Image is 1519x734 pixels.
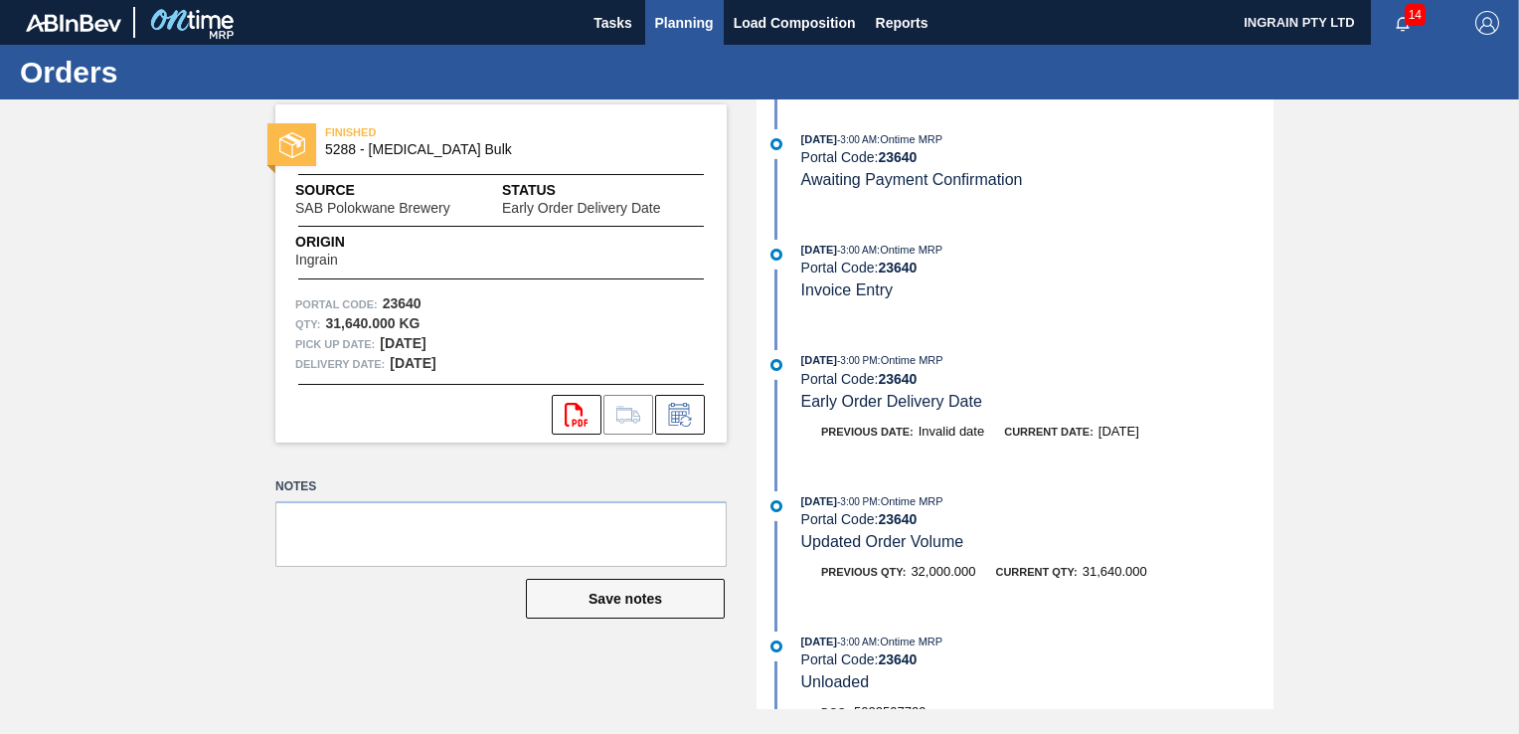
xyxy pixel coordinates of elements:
span: Source [295,180,502,201]
strong: [DATE] [390,355,435,371]
span: : Ontime MRP [877,636,942,647]
strong: 23640 [383,295,422,311]
span: Reports [876,11,928,35]
span: Current Date: [1004,426,1094,438]
strong: 23640 [878,371,917,387]
div: Portal Code: [801,371,1273,387]
h1: Orders [20,61,373,84]
span: 31,640.000 [1083,564,1147,579]
img: atual [770,641,782,652]
span: - 3:00 AM [837,245,877,256]
span: [DATE] [801,133,837,145]
img: atual [770,138,782,150]
div: Inform order change [655,395,705,435]
span: : Ontime MRP [878,354,943,366]
span: Early Order Delivery Date [801,393,982,410]
span: - 3:00 PM [837,496,878,507]
span: Previous Qty: [821,566,906,578]
span: FINISHED [325,122,603,142]
span: Delivery Date: [295,354,385,374]
img: Logout [1475,11,1499,35]
span: 5288 - Dextrose Bulk [325,142,686,157]
span: Qty : [295,314,320,334]
span: [DATE] [801,636,837,647]
span: 14 [1405,4,1426,26]
span: 32,000.000 [911,564,975,579]
span: [DATE] [801,354,837,366]
span: - 3:00 PM [837,355,878,366]
span: [DATE] [801,495,837,507]
span: Early Order Delivery Date [502,201,661,216]
span: Status [502,180,707,201]
strong: 31,640.000 KG [325,315,420,331]
div: Open PDF file [552,395,601,435]
div: Portal Code: [801,260,1273,275]
span: Awaiting Payment Confirmation [801,171,1023,188]
span: [DATE] [801,244,837,256]
span: 5022597729 [854,704,926,719]
label: Notes [275,472,727,501]
img: atual [770,500,782,512]
button: Save notes [526,579,725,619]
span: Unloaded [801,673,870,690]
span: - 3:00 AM [837,637,877,647]
strong: [DATE] [380,335,425,351]
span: Origin [295,232,388,253]
strong: 23640 [878,260,917,275]
button: Notifications [1371,9,1435,37]
span: Load Composition [734,11,856,35]
div: Go to Load Composition [603,395,653,435]
div: Portal Code: [801,651,1273,667]
span: Tasks [591,11,635,35]
div: Portal Code: [801,511,1273,527]
span: Updated Order Volume [801,533,964,550]
span: [DATE] [1098,424,1139,439]
img: atual [770,359,782,371]
span: Planning [655,11,714,35]
span: Doc: [821,706,849,718]
strong: 23640 [878,651,917,667]
span: : Ontime MRP [877,133,942,145]
span: Invoice Entry [801,281,893,298]
img: status [279,132,305,158]
span: Ingrain [295,253,338,268]
img: TNhmsLtSVTkK8tSr43FrP2fwEKptu5GPRR3wAAAABJRU5ErkJggg== [26,14,121,32]
span: SAB Polokwane Brewery [295,201,450,216]
strong: 23640 [878,149,917,165]
span: Previous Date: [821,426,914,438]
strong: 23640 [878,511,917,527]
span: : Ontime MRP [877,244,942,256]
span: Pick up Date: [295,334,375,354]
img: atual [770,249,782,261]
div: Portal Code: [801,149,1273,165]
span: Current Qty: [995,566,1077,578]
span: Portal Code: [295,294,378,314]
span: - 3:00 AM [837,134,877,145]
span: Invalid date [919,424,985,439]
span: : Ontime MRP [878,495,943,507]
